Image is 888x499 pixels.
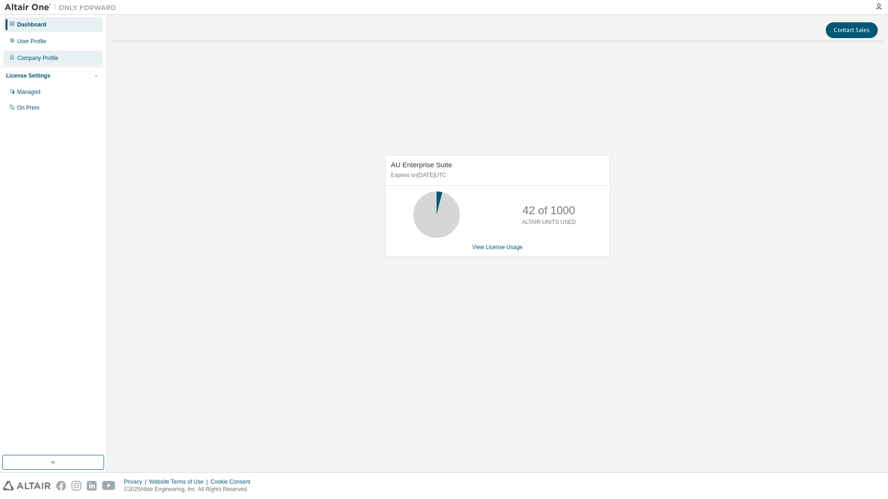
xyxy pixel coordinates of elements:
[149,478,210,486] div: Website Terms of Use
[72,481,81,491] img: instagram.svg
[124,486,256,493] p: © 2025 Altair Engineering, Inc. All Rights Reserved.
[102,481,116,491] img: youtube.svg
[3,481,51,491] img: altair_logo.svg
[124,478,149,486] div: Privacy
[17,38,46,45] div: User Profile
[17,21,46,28] div: Dashboard
[56,481,66,491] img: facebook.svg
[17,54,59,62] div: Company Profile
[391,171,602,179] p: Expires on [DATE] UTC
[6,72,50,79] div: License Settings
[17,88,40,96] div: Managed
[87,481,97,491] img: linkedin.svg
[391,161,452,169] span: AU Enterprise Suite
[522,218,576,226] p: ALTAIR UNITS USED
[210,478,255,486] div: Cookie Consent
[472,244,523,250] a: View License Usage
[522,203,575,218] p: 42 of 1000
[826,22,878,38] button: Contact Sales
[5,3,121,12] img: Altair One
[17,104,39,112] div: On Prem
